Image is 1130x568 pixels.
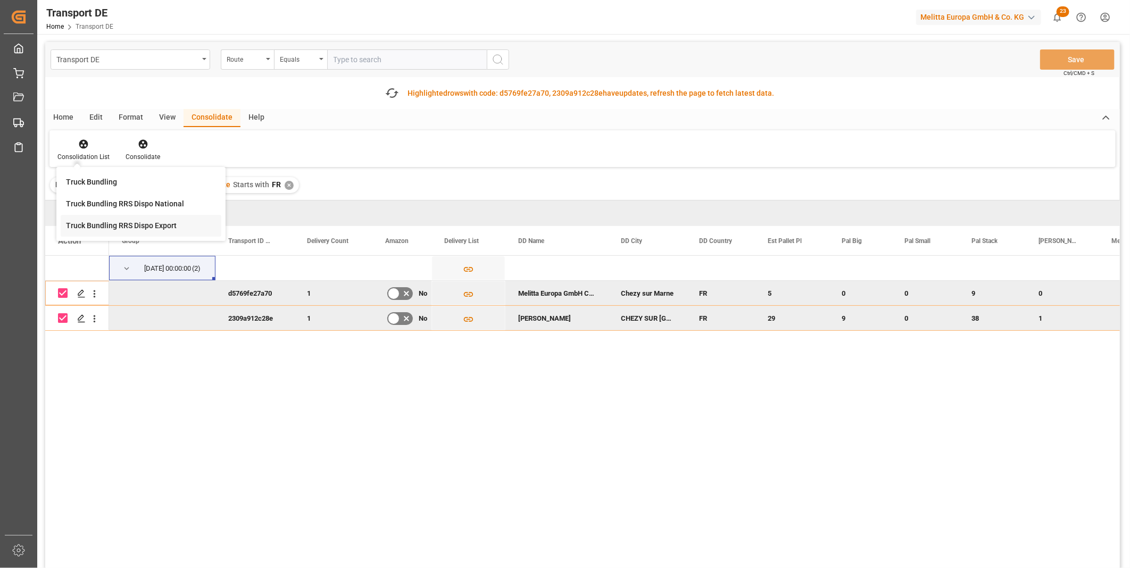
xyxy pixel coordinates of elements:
div: Press SPACE to deselect this row. [45,306,109,331]
div: FR [686,281,755,305]
div: Highlighted with code: d5769fe27a70, 2309a912c28e updates, refresh the page to fetch latest data. [408,88,775,99]
button: open menu [221,49,274,70]
button: open menu [274,49,327,70]
div: Transport DE [46,5,113,21]
span: Pal Stack [971,237,998,245]
div: Press SPACE to select this row. [45,256,109,281]
div: 5 [755,281,829,305]
span: DD Name [518,237,544,245]
button: open menu [51,49,210,70]
span: (2) [192,256,201,281]
span: Amazon [385,237,409,245]
div: Press SPACE to deselect this row. [45,281,109,306]
span: FR [272,180,281,189]
div: Equals [280,52,316,64]
a: Home [46,23,64,30]
div: 9 [829,306,892,330]
div: Melitta Europa GmbH Co. KG [505,281,608,305]
div: FR [686,306,755,330]
div: 0 [829,281,892,305]
div: 38 [959,306,1026,330]
span: [PERSON_NAME] [1038,237,1076,245]
div: Truck Bundling RRS Dispo National [66,198,184,210]
div: d5769fe27a70 [215,281,294,305]
div: 0 [892,281,959,305]
div: View [151,109,184,127]
button: Melitta Europa GmbH & Co. KG [916,7,1045,27]
div: Consolidation List [57,152,110,162]
div: 1 [294,306,372,330]
div: Format [111,109,151,127]
button: search button [487,49,509,70]
div: Help [240,109,272,127]
div: 9 [959,281,1026,305]
span: Starts with [233,180,269,189]
span: rows [448,89,464,97]
div: ✕ [285,181,294,190]
button: show 23 new notifications [1045,5,1069,29]
div: [PERSON_NAME] [505,306,608,330]
div: [DATE] 00:00:00 [144,256,191,281]
span: have [603,89,620,97]
span: Pal Small [904,237,930,245]
span: No [419,281,427,306]
span: No [419,306,427,331]
span: Transport ID Logward [228,237,272,245]
div: Edit [81,109,111,127]
span: 23 [1057,6,1069,17]
span: DD Country [699,237,732,245]
div: 1 [294,281,372,305]
div: Consolidate [184,109,240,127]
div: 2309a912c28e [215,306,294,330]
div: 29 [755,306,829,330]
div: Route [227,52,263,64]
span: DD City [621,237,642,245]
input: Type to search [327,49,487,70]
span: Ctrl/CMD + S [1063,69,1094,77]
span: Delivery Count [307,237,348,245]
button: Save [1040,49,1115,70]
div: 1 [1026,306,1099,330]
div: Truck Bundling RRS Dispo Export [66,220,177,231]
div: Transport DE [56,52,198,65]
span: Est Pallet Pl [768,237,802,245]
button: Help Center [1069,5,1093,29]
div: CHEZY SUR [GEOGRAPHIC_DATA] [608,306,686,330]
div: 0 [1026,281,1099,305]
div: Home [45,109,81,127]
span: Pal Big [842,237,862,245]
span: Filter : [55,180,77,189]
div: Melitta Europa GmbH & Co. KG [916,10,1041,25]
div: Truck Bundling [66,177,117,188]
span: Delivery List [444,237,479,245]
div: 0 [892,306,959,330]
div: Chezy sur Marne [608,281,686,305]
div: Consolidate [126,152,160,162]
